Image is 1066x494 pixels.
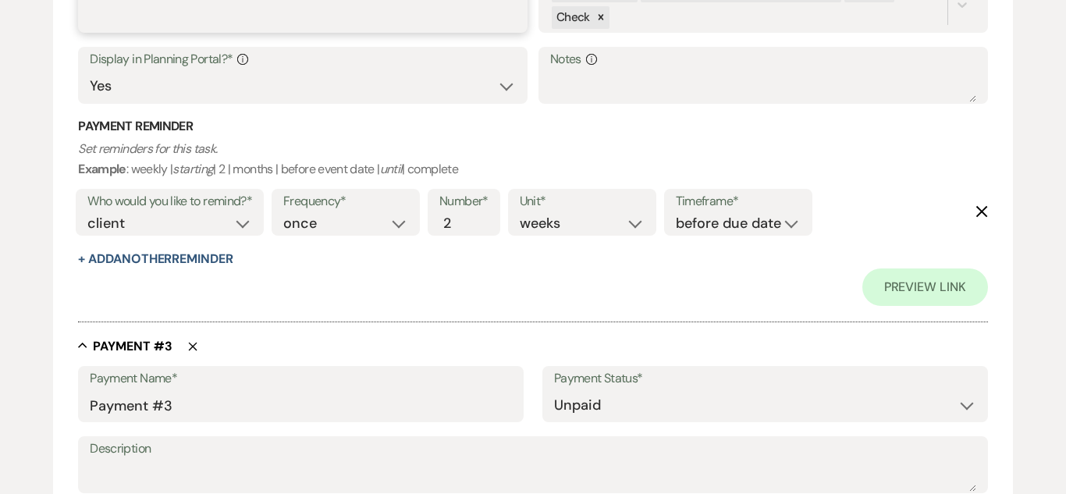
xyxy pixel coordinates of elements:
button: + AddAnotherReminder [78,253,233,265]
i: until [380,161,403,177]
label: Notes [550,48,976,71]
label: Payment Status* [554,368,976,390]
label: Display in Planning Portal?* [90,48,516,71]
label: Frequency* [283,190,408,213]
i: Set reminders for this task. [78,140,217,157]
p: : weekly | | 2 | months | before event date | | complete [78,139,987,179]
span: Check [556,9,590,25]
b: Example [78,161,126,177]
label: Payment Name* [90,368,512,390]
i: starting [172,161,213,177]
button: Payment #3 [78,338,172,354]
label: Who would you like to remind?* [87,190,252,213]
label: Unit* [520,190,645,213]
label: Timeframe* [676,190,801,213]
label: Description [90,438,975,460]
a: Preview Link [862,268,988,306]
h3: Payment Reminder [78,118,987,135]
label: Number* [439,190,489,213]
h5: Payment # 3 [93,338,172,355]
